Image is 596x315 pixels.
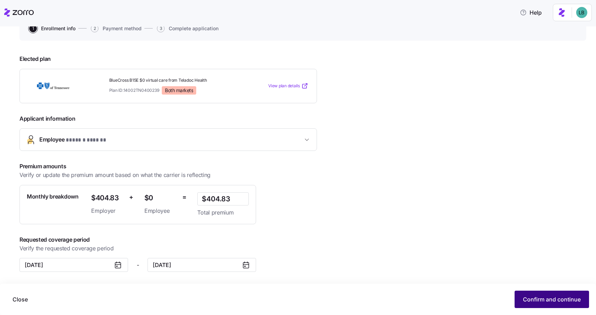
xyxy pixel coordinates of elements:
[28,25,76,32] a: 1Enrollment info
[39,135,109,145] span: Employee
[523,295,581,304] span: Confirm and continue
[91,207,124,215] span: Employer
[27,192,79,201] span: Monthly breakdown
[197,208,249,217] span: Total premium
[520,8,542,17] span: Help
[29,25,37,32] span: 1
[169,26,218,31] span: Complete application
[165,87,193,94] span: Both markets
[103,26,142,31] span: Payment method
[576,7,587,18] img: 55738f7c4ee29e912ff6c7eae6e0401b
[514,6,547,19] button: Help
[13,295,28,304] span: Close
[28,78,78,94] img: BlueCross BlueShield of Tennessee
[137,261,139,269] span: -
[157,25,165,32] span: 3
[109,87,159,93] span: Plan ID: 14002TN0400239
[144,192,177,204] span: $0
[91,25,98,32] span: 2
[41,26,76,31] span: Enrollment info
[89,25,142,32] a: 2Payment method
[109,78,237,83] span: BlueCross B15E $0 virtual care from Teladoc Health
[19,235,342,244] span: Requested coverage period
[19,244,113,253] span: Verify the requested coverage period
[91,25,142,32] button: 2Payment method
[144,207,177,215] span: Employee
[19,258,128,272] input: MM/DD/YYYY
[129,192,133,202] span: +
[7,291,33,308] button: Close
[156,25,218,32] a: 3Complete application
[19,55,317,63] span: Elected plan
[19,114,317,123] span: Applicant information
[157,25,218,32] button: 3Complete application
[182,192,186,202] span: =
[19,162,257,171] span: Premium amounts
[148,258,256,272] input: MM/DD/YYYY
[29,25,76,32] button: 1Enrollment info
[268,83,300,89] span: View plan details
[91,192,124,204] span: $404.83
[19,171,210,179] span: Verify or update the premium amount based on what the carrier is reflecting
[515,291,589,308] button: Confirm and continue
[268,82,308,89] a: View plan details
